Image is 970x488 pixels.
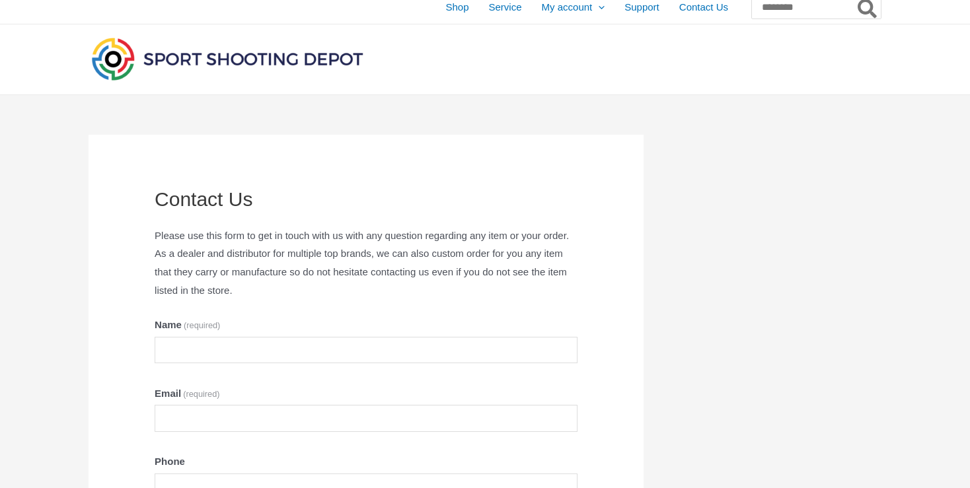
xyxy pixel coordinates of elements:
[155,316,578,334] label: Name
[184,320,220,330] span: (required)
[155,452,578,471] label: Phone
[155,188,578,211] h1: Contact Us
[89,34,366,83] img: Sport Shooting Depot
[155,384,578,403] label: Email
[183,389,219,399] span: (required)
[155,227,578,300] p: Please use this form to get in touch with us with any question regarding any item or your order. ...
